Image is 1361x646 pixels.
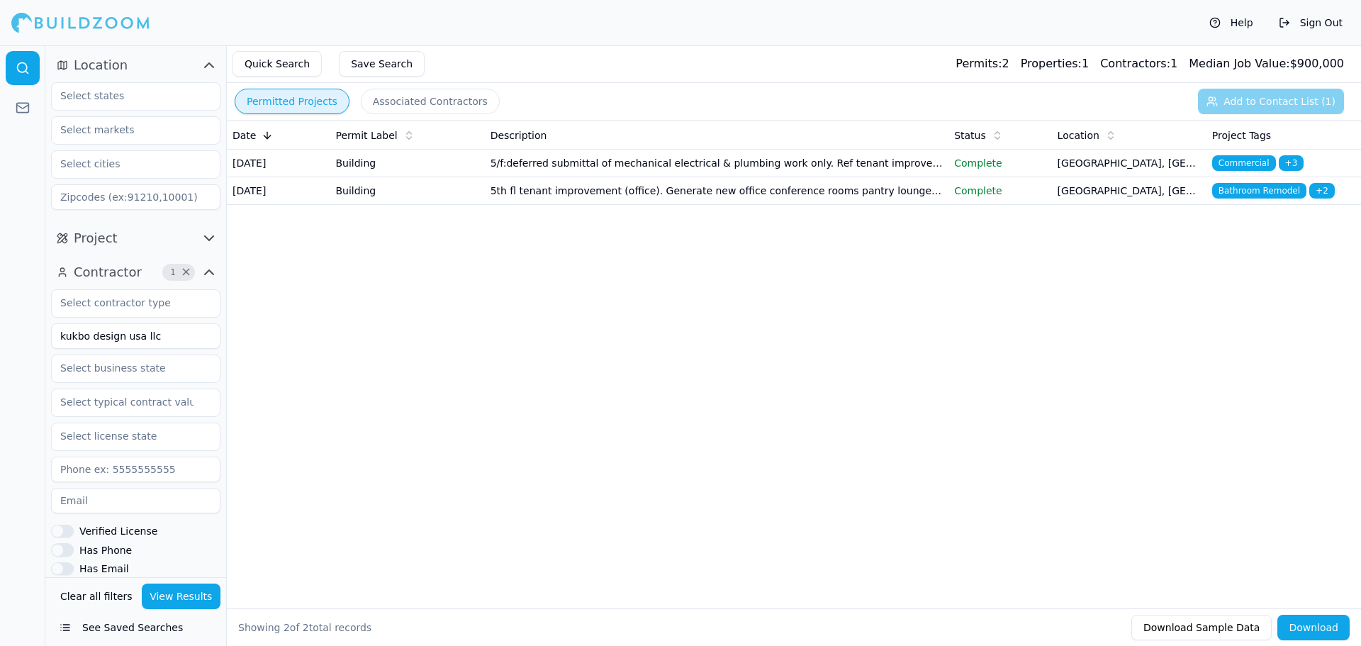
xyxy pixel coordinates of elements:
span: Project [74,228,118,248]
td: [DATE] [227,177,330,205]
div: 2 [956,55,1009,72]
button: Associated Contractors [361,89,500,114]
span: Location [1058,128,1099,143]
span: Status [954,128,986,143]
div: Showing of total records [238,620,371,635]
span: Clear Contractor filters [181,269,191,276]
button: Download [1277,615,1350,640]
span: Location [74,55,128,75]
td: [GEOGRAPHIC_DATA], [GEOGRAPHIC_DATA] [1052,177,1206,205]
td: Building [330,177,484,205]
div: 1 [1021,55,1089,72]
input: Email [51,488,220,513]
span: Project Tags [1212,128,1271,143]
input: Phone ex: 5555555555 [51,457,220,482]
div: 1 [1100,55,1177,72]
button: Contractor1Clear Contractor filters [51,261,220,284]
button: Location [51,54,220,77]
span: Bathroom Remodel [1212,183,1306,199]
input: Select contractor type [52,290,202,316]
button: Download Sample Data [1131,615,1272,640]
label: Has Phone [79,545,132,555]
button: Save Search [339,51,425,77]
span: Contractor [74,262,142,282]
input: Select license state [52,423,202,449]
span: Commercial [1212,155,1276,171]
span: Date [233,128,256,143]
span: Permits: [956,57,1002,70]
button: See Saved Searches [51,615,220,640]
label: Verified License [79,526,157,536]
input: Select cities [52,151,202,177]
p: Complete [954,156,1046,170]
input: Select states [52,83,202,108]
span: + 2 [1309,183,1335,199]
span: Properties: [1021,57,1082,70]
input: Select typical contract value [52,389,202,415]
td: 5/f:deferred submittal of mechanical electrical & plumbing work only. Ref tenant improvement pa# ... [485,150,949,177]
button: Project [51,227,220,250]
button: Sign Out [1272,11,1350,34]
td: 5th fl tenant improvement (office). Generate new office conference rooms pantry lounges and bathr... [485,177,949,205]
span: 2 [303,622,309,633]
input: Zipcodes (ex:91210,10001) [51,184,220,210]
button: Permitted Projects [235,89,349,114]
span: 1 [166,265,180,279]
p: Complete [954,184,1046,198]
span: 2 [284,622,290,633]
span: Description [491,128,547,143]
button: View Results [142,584,221,609]
td: Building [330,150,484,177]
div: $ 900,000 [1189,55,1344,72]
td: [DATE] [227,150,330,177]
span: Permit Label [335,128,397,143]
button: Clear all filters [57,584,136,609]
button: Help [1202,11,1260,34]
span: + 3 [1279,155,1304,171]
label: Has Email [79,564,129,574]
input: Select business state [52,355,202,381]
input: Select markets [52,117,202,143]
input: Business name [51,323,220,349]
td: [GEOGRAPHIC_DATA], [GEOGRAPHIC_DATA] [1052,150,1206,177]
span: Contractors: [1100,57,1170,70]
span: Median Job Value: [1189,57,1289,70]
button: Quick Search [233,51,322,77]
